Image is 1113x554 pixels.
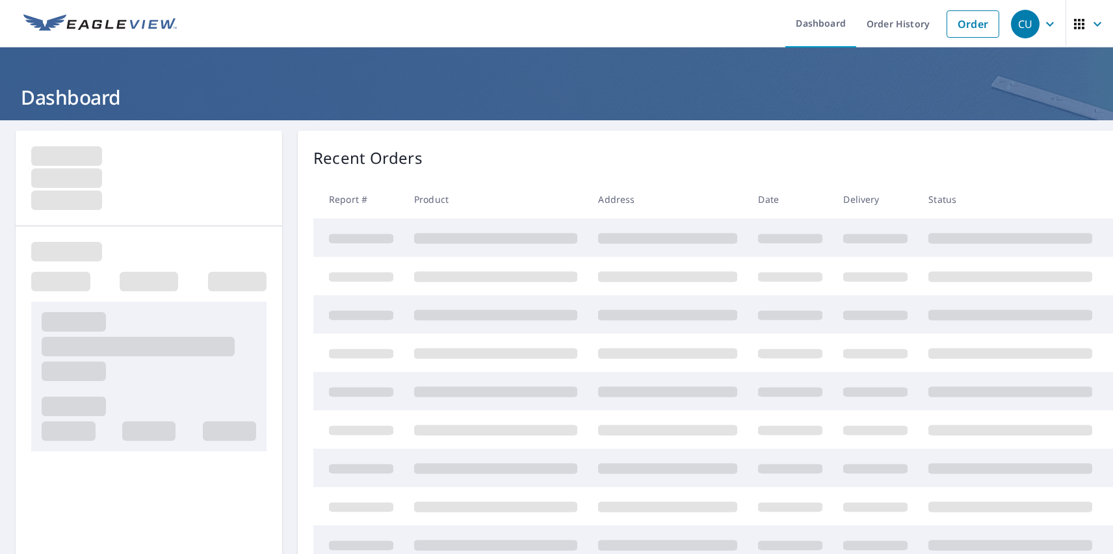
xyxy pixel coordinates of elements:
[16,84,1097,111] h1: Dashboard
[313,146,423,170] p: Recent Orders
[404,180,588,218] th: Product
[748,180,833,218] th: Date
[947,10,999,38] a: Order
[1011,10,1040,38] div: CU
[23,14,177,34] img: EV Logo
[313,180,404,218] th: Report #
[918,180,1103,218] th: Status
[833,180,918,218] th: Delivery
[588,180,748,218] th: Address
